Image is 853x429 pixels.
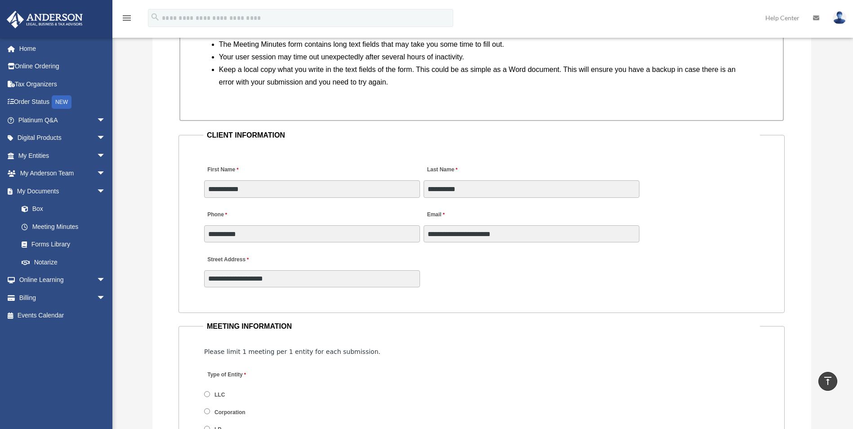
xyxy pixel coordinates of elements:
[6,40,119,58] a: Home
[13,200,119,218] a: Box
[6,289,119,307] a: Billingarrow_drop_down
[6,307,119,325] a: Events Calendar
[424,209,447,221] label: Email
[13,253,119,271] a: Notarize
[219,63,751,89] li: Keep a local copy what you write in the text fields of the form. This could be as simple as a Wor...
[203,129,760,142] legend: CLIENT INFORMATION
[6,147,119,165] a: My Entitiesarrow_drop_down
[121,16,132,23] a: menu
[97,129,115,147] span: arrow_drop_down
[97,147,115,165] span: arrow_drop_down
[97,289,115,307] span: arrow_drop_down
[204,209,229,221] label: Phone
[150,12,160,22] i: search
[833,11,846,24] img: User Pic
[424,164,460,176] label: Last Name
[204,369,290,381] label: Type of Entity
[204,164,241,176] label: First Name
[121,13,132,23] i: menu
[13,218,115,236] a: Meeting Minutes
[6,75,119,93] a: Tax Organizers
[212,408,249,416] label: Corporation
[13,236,119,254] a: Forms Library
[219,51,751,63] li: Your user session may time out unexpectedly after several hours of inactivity.
[203,320,760,333] legend: MEETING INFORMATION
[204,254,290,266] label: Street Address
[6,165,119,183] a: My Anderson Teamarrow_drop_down
[6,93,119,112] a: Order StatusNEW
[219,38,751,51] li: The Meeting Minutes form contains long text fields that may take you some time to fill out.
[97,165,115,183] span: arrow_drop_down
[204,348,380,355] span: Please limit 1 meeting per 1 entity for each submission.
[6,111,119,129] a: Platinum Q&Aarrow_drop_down
[212,391,228,399] label: LLC
[822,375,833,386] i: vertical_align_top
[6,129,119,147] a: Digital Productsarrow_drop_down
[52,95,71,109] div: NEW
[6,271,119,289] a: Online Learningarrow_drop_down
[6,182,119,200] a: My Documentsarrow_drop_down
[97,182,115,201] span: arrow_drop_down
[6,58,119,76] a: Online Ordering
[818,372,837,391] a: vertical_align_top
[97,271,115,290] span: arrow_drop_down
[97,111,115,130] span: arrow_drop_down
[4,11,85,28] img: Anderson Advisors Platinum Portal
